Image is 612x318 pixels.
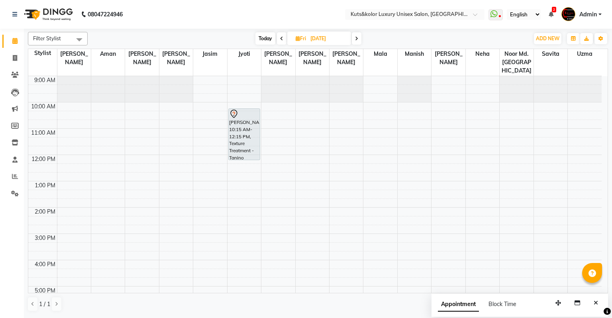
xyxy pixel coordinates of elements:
div: Stylist [28,49,57,57]
iframe: chat widget [579,286,604,310]
span: [PERSON_NAME] [330,49,363,67]
span: 1 / 1 [39,300,50,308]
div: [PERSON_NAME], 10:15 AM-12:15 PM, Texture Treatment - Tanino Botox/Botoliss upto Shoulder [229,109,260,160]
span: [PERSON_NAME] [296,49,329,67]
div: 2:00 PM [33,208,57,216]
span: Block Time [488,300,516,308]
input: 2025-09-05 [308,33,348,45]
div: 10:00 AM [29,102,57,111]
span: Fri [294,35,308,41]
span: Aman [91,49,125,59]
div: 11:00 AM [29,129,57,137]
span: Jasim [193,49,227,59]
div: 3:00 PM [33,234,57,242]
span: [PERSON_NAME] [125,49,159,67]
span: ADD NEW [536,35,559,41]
span: Noor Md. [GEOGRAPHIC_DATA] [500,49,533,76]
span: Admin [579,10,597,19]
a: 2 [549,11,553,18]
span: 2 [552,7,556,12]
div: 4:00 PM [33,260,57,269]
span: [PERSON_NAME] [261,49,295,67]
span: Neha [466,49,499,59]
img: logo [20,3,75,26]
button: ADD NEW [534,33,561,44]
div: 5:00 PM [33,287,57,295]
b: 08047224946 [88,3,123,26]
span: Savita [534,49,567,59]
span: Jyoti [228,49,261,59]
span: Appointment [438,297,479,312]
div: 1:00 PM [33,181,57,190]
span: [PERSON_NAME] [432,49,465,67]
span: Mala [363,49,397,59]
div: 9:00 AM [33,76,57,84]
span: Uzma [568,49,602,59]
span: Today [255,32,275,45]
span: [PERSON_NAME] [159,49,193,67]
div: 12:00 PM [30,155,57,163]
img: Admin [561,7,575,21]
span: [PERSON_NAME] [57,49,91,67]
span: Manish [398,49,431,59]
span: Filter Stylist [33,35,61,41]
